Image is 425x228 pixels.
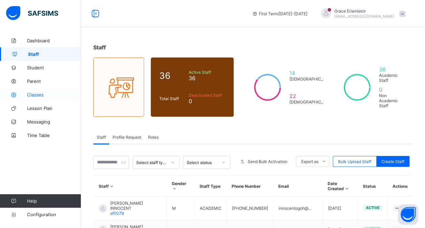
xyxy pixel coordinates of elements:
span: sff/079 [110,211,124,216]
span: Bulk Upload Staff [338,159,371,164]
span: Staff [28,51,81,57]
span: Roles [148,135,159,140]
th: Staff Type [194,176,227,197]
span: Non Academic Staff [379,93,404,108]
span: Send Bulk Activation [248,159,287,164]
span: Academic Staff [379,73,404,83]
span: 0 [379,86,404,93]
span: Lesson Plan [27,106,81,111]
span: Staff [97,135,106,140]
div: Total Staff [158,94,187,103]
span: Deactivated Staff [189,93,225,98]
i: Sort in Ascending Order [109,184,115,189]
div: GraceEriamiator [314,8,409,19]
span: Help [27,198,81,204]
span: [EMAIL_ADDRESS][DOMAIN_NAME] [334,14,394,18]
th: Staff [94,176,167,197]
span: 36 [189,75,225,82]
span: Messaging [27,119,81,124]
span: Create Staff [381,159,404,164]
td: [PHONE_NUMBER] [227,197,273,220]
th: Email [273,176,323,197]
td: ACADEMIC [194,197,227,220]
img: safsims [6,6,58,20]
span: active [365,205,379,210]
span: Student [27,65,81,70]
td: innocentogoh@... [273,197,323,220]
span: Active Staff [189,70,225,75]
td: M [167,197,194,220]
th: Status [358,176,387,197]
span: 36 [159,70,185,81]
span: [DEMOGRAPHIC_DATA] [289,99,335,105]
span: session/term information [252,11,307,16]
i: Sort in Ascending Order [172,186,178,191]
i: Sort in Ascending Order [344,186,350,191]
th: Gender [167,176,194,197]
span: Grace Eriamiator [334,8,394,14]
span: [PERSON_NAME] INNOCENT [110,201,161,211]
span: 22 [289,93,335,99]
th: Phone Number [227,176,273,197]
span: Time Table [27,133,81,138]
button: Open asap [398,204,418,225]
th: Date Created [323,176,358,197]
span: [DEMOGRAPHIC_DATA] [289,76,335,82]
td: [DATE] [323,197,358,220]
span: 0 [189,98,225,105]
span: Classes [27,92,81,97]
span: Profile Request [113,135,141,140]
span: Staff [93,44,106,51]
span: Configuration [27,212,81,217]
div: Select status [187,160,218,165]
span: Export as [301,159,318,164]
th: Actions [387,176,413,197]
span: Dashboard [27,38,81,43]
span: Parent [27,78,81,84]
div: Select staff type [136,160,167,165]
span: 36 [379,66,404,73]
span: 14 [289,70,335,76]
